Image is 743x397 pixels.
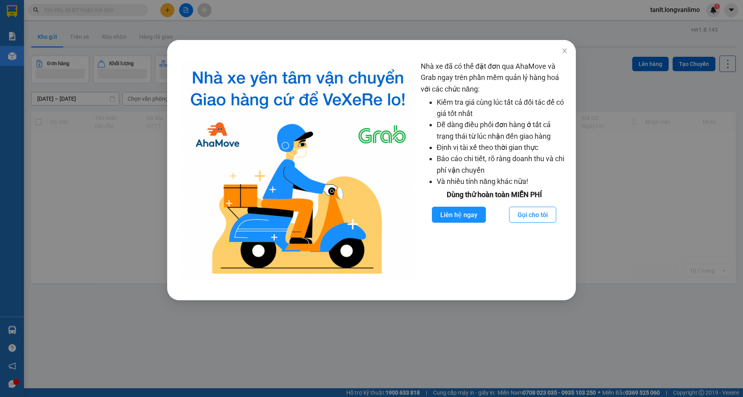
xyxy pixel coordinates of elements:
li: Kiểm tra giá cùng lúc tất cả đối tác để có giá tốt nhất [437,97,568,120]
li: Báo cáo chi tiết, rõ ràng doanh thu và chi phí vận chuyển [437,153,568,176]
li: Và nhiều tính năng khác nữa! [437,176,568,187]
span: close [561,48,568,54]
span: Gọi cho tôi [517,210,548,220]
button: Liên hệ ngay [432,207,486,223]
div: Nhà xe đã có thể đặt đơn qua AhaMove và Grab ngay trên phần mềm quản lý hàng hoá với các chức năng: [421,61,568,280]
button: Gọi cho tôi [509,207,556,223]
img: logo [182,61,414,280]
li: Dễ dàng điều phối đơn hàng ở tất cả trạng thái từ lúc nhận đến giao hàng [437,119,568,142]
div: Dùng thử hoàn toàn MIỄN PHÍ [421,189,568,200]
button: Close [553,40,576,62]
span: Liên hệ ngay [441,210,478,220]
li: Định vị tài xế theo thời gian thực [437,142,568,153]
